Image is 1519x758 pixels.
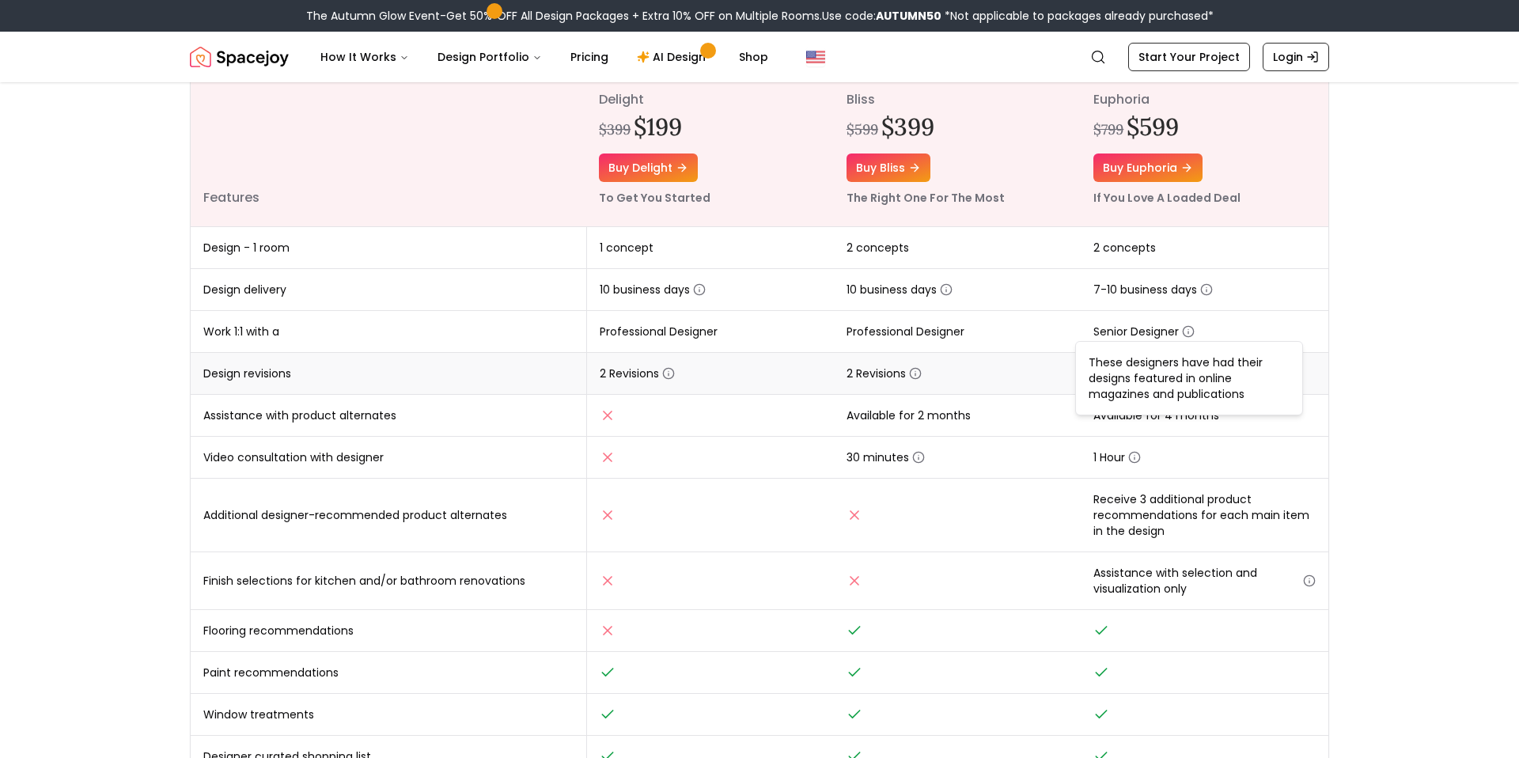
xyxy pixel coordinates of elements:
nav: Global [190,32,1329,82]
p: euphoria [1093,90,1316,109]
h2: $599 [1127,112,1179,141]
a: Shop [726,41,781,73]
div: $399 [599,119,631,141]
span: 1 concept [600,240,653,256]
a: Login [1263,43,1329,71]
img: United States [806,47,825,66]
a: Spacejoy [190,41,289,73]
span: 2 Revisions [847,366,922,381]
th: Features [191,71,586,227]
td: Receive 3 additional product recommendations for each main item in the design [1081,479,1328,552]
a: Pricing [558,41,621,73]
p: delight [599,90,821,109]
td: Design delivery [191,269,586,311]
h2: $199 [634,112,682,141]
small: If You Love A Loaded Deal [1093,190,1241,206]
span: 2 concepts [847,240,909,256]
div: These designers have had their designs featured in online magazines and publications [1075,341,1303,415]
span: Professional Designer [847,324,964,339]
td: Design revisions [191,353,586,395]
button: Design Portfolio [425,41,555,73]
span: 10 business days [600,282,706,298]
img: Spacejoy Logo [190,41,289,73]
span: Use code: [822,8,941,24]
span: 2 Revisions [600,366,675,381]
td: Additional designer-recommended product alternates [191,479,586,552]
div: $599 [847,119,878,141]
td: Available for 2 months [834,395,1081,437]
h2: $399 [881,112,934,141]
small: The Right One For The Most [847,190,1005,206]
div: The Autumn Glow Event-Get 50% OFF All Design Packages + Extra 10% OFF on Multiple Rooms. [306,8,1214,24]
td: Work 1:1 with a [191,311,586,353]
a: AI Design [624,41,723,73]
span: Senior Designer [1093,324,1195,339]
span: 2 concepts [1093,240,1156,256]
td: Paint recommendations [191,652,586,694]
span: 30 minutes [847,449,925,465]
td: Finish selections for kitchen and/or bathroom renovations [191,552,586,610]
a: Buy delight [599,153,698,182]
td: Window treatments [191,694,586,736]
nav: Main [308,41,781,73]
span: 7-10 business days [1093,282,1213,298]
span: Professional Designer [600,324,718,339]
small: To Get You Started [599,190,710,206]
button: How It Works [308,41,422,73]
a: Buy euphoria [1093,153,1203,182]
p: bliss [847,90,1069,109]
span: Assistance with selection and visualization only [1093,565,1316,597]
a: Start Your Project [1128,43,1250,71]
a: Buy bliss [847,153,930,182]
td: Flooring recommendations [191,610,586,652]
div: $799 [1093,119,1123,141]
td: Assistance with product alternates [191,395,586,437]
span: *Not applicable to packages already purchased* [941,8,1214,24]
td: Video consultation with designer [191,437,586,479]
span: 1 Hour [1093,449,1141,465]
span: 10 business days [847,282,953,298]
b: AUTUMN50 [876,8,941,24]
td: Design - 1 room [191,227,586,269]
td: Available for 4 months [1081,395,1328,437]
